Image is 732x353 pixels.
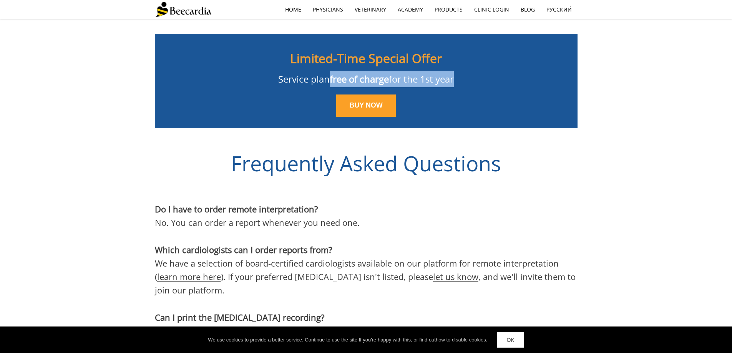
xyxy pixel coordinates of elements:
[155,257,576,296] span: We have a selection of board-certified cardiologists available on our platform for remote interpr...
[290,50,442,66] span: Limited-Time Special Offer
[155,217,360,228] span: No. You can order a report whenever you need one.
[330,73,389,85] span: free of charge
[278,73,330,85] span: Service plan
[392,1,429,18] a: Academy
[541,1,578,18] a: Русский
[429,1,468,18] a: Products
[515,1,541,18] a: Blog
[497,332,524,348] a: OK
[389,73,454,85] span: for the 1st year
[157,271,221,282] a: learn more here
[349,101,383,109] span: BUY NOW
[155,312,325,323] span: Can I print the [MEDICAL_DATA] recording?
[231,149,501,177] span: Frequently Asked Questions
[307,1,349,18] a: Physicians
[155,325,447,336] span: The [MEDICAL_DATA] tracing can be printed on a regular letter/A4 printer.
[208,336,487,344] div: We use cookies to provide a better service. Continue to use the site If you're happy with this, o...
[279,1,307,18] a: home
[155,2,211,17] img: Beecardia
[155,244,332,255] span: Which cardiologists can I order reports from?
[468,1,515,18] a: Clinic Login
[349,1,392,18] a: Veterinary
[433,271,478,282] a: let us know
[155,203,318,215] span: Do I have to order remote interpretation?
[336,94,396,117] a: BUY NOW
[436,337,486,343] a: how to disable cookies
